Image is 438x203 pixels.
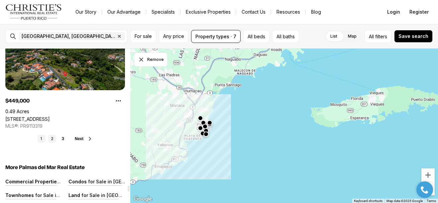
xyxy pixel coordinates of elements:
[59,135,67,143] a: 3
[163,34,184,39] span: Any price
[38,135,46,143] a: 1
[5,4,62,20] img: logo
[134,53,167,67] button: Dismiss drawing
[386,199,423,203] span: Map data ©2025 Google
[375,33,387,40] span: filters
[87,179,161,184] p: for Sale in [GEOGRAPHIC_DATA]
[421,168,435,182] button: Zoom in
[5,179,133,184] a: Commercial Properties for Sale in [GEOGRAPHIC_DATA]
[102,7,146,17] a: Our Advantage
[398,34,428,39] span: Save search
[38,135,67,143] nav: Pagination
[191,30,241,43] button: Property types · 7
[236,7,271,17] button: Contact Us
[369,33,374,40] span: All
[112,94,125,107] button: Property options
[75,136,93,141] button: Next
[5,116,50,122] a: RIDGE TOP DRIVE #24, HUMACAO PR, 00791
[387,9,400,15] span: Login
[34,192,108,198] p: for Sale in [GEOGRAPHIC_DATA]
[271,7,305,17] a: Resources
[272,30,299,43] button: All baths
[68,179,161,184] a: Condos for Sale in [GEOGRAPHIC_DATA]
[409,9,429,15] span: Register
[80,192,154,198] p: for Sale in [GEOGRAPHIC_DATA]
[180,7,236,17] a: Exclusive Properties
[383,5,404,19] button: Login
[70,7,102,17] a: Our Story
[130,30,156,43] button: For sale
[325,30,343,42] label: List
[48,135,56,143] a: 2
[75,136,83,141] span: Next
[68,192,154,198] a: Land for Sale in [GEOGRAPHIC_DATA]
[405,5,433,19] button: Register
[394,30,433,43] button: Save search
[68,179,87,184] p: Condos
[5,164,125,171] h5: More Palmas del Mar Real Estate
[343,30,362,42] label: Map
[5,179,60,184] p: Commercial Properties
[365,30,391,43] button: Allfilters
[68,192,80,198] p: Land
[306,7,326,17] a: Blog
[5,192,108,198] a: Townhomes for Sale in [GEOGRAPHIC_DATA]
[22,34,115,39] span: [GEOGRAPHIC_DATA], [GEOGRAPHIC_DATA], [GEOGRAPHIC_DATA]
[135,34,152,39] span: For sale
[5,192,34,198] p: Townhomes
[146,7,180,17] a: Specialists
[243,30,270,43] button: All beds
[159,30,188,43] button: Any price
